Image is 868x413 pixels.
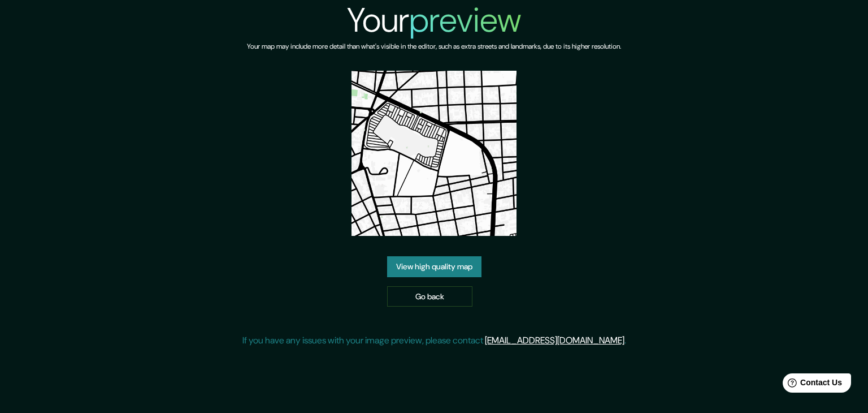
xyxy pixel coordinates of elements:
iframe: Help widget launcher [767,369,856,401]
a: Go back [387,286,472,307]
p: If you have any issues with your image preview, please contact . [242,334,626,347]
img: created-map-preview [351,71,517,236]
h6: Your map may include more detail than what's visible in the editor, such as extra streets and lan... [247,41,621,53]
a: View high quality map [387,256,481,277]
a: [EMAIL_ADDRESS][DOMAIN_NAME] [485,334,624,346]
